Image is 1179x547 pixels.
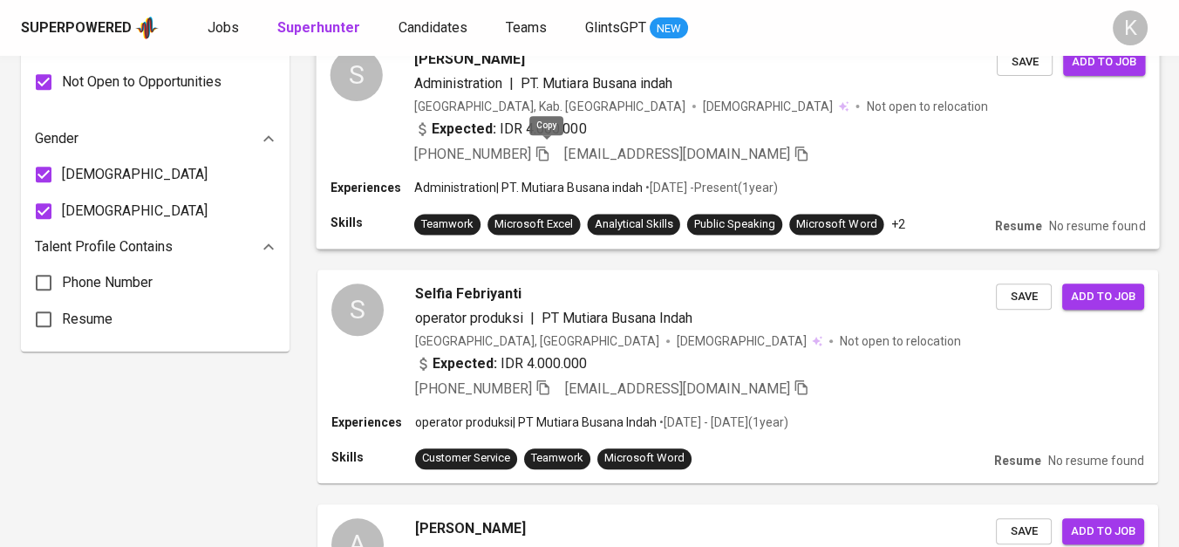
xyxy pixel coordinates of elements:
span: [DEMOGRAPHIC_DATA] [62,164,208,185]
div: K [1113,10,1148,45]
span: Teams [506,19,547,36]
p: Resume [994,452,1041,469]
span: | [530,308,535,329]
div: Gender [35,121,276,156]
span: Phone Number [62,272,153,293]
span: Save [1005,522,1043,542]
span: Jobs [208,19,239,36]
span: Selfia Febriyanti [415,284,521,304]
div: [GEOGRAPHIC_DATA], Kab. [GEOGRAPHIC_DATA] [414,97,685,114]
span: Not Open to Opportunities [62,72,221,92]
p: Administration | PT. Mutiara Busana indah [414,179,643,196]
div: Microsoft Word [604,450,685,467]
div: Customer Service [422,450,510,467]
span: [EMAIL_ADDRESS][DOMAIN_NAME] [564,146,790,162]
span: [DEMOGRAPHIC_DATA] [677,332,809,350]
p: No resume found [1048,452,1144,469]
p: Talent Profile Contains [35,236,173,257]
a: Jobs [208,17,242,39]
p: Not open to relocation [866,97,987,114]
div: Teamwork [531,450,583,467]
p: +2 [891,215,905,233]
span: [DEMOGRAPHIC_DATA] [703,97,835,114]
div: Teamwork [421,216,474,233]
span: Administration [414,74,502,91]
div: Talent Profile Contains [35,229,276,264]
button: Save [996,284,1052,311]
span: [PERSON_NAME] [414,48,525,69]
span: [PERSON_NAME] [415,518,526,539]
div: IDR 4.000.000 [415,353,587,374]
button: Save [996,518,1052,545]
div: Superpowered [21,18,132,38]
span: [PHONE_NUMBER] [414,146,531,162]
span: | [509,72,514,93]
div: IDR 4.000.000 [414,119,587,140]
span: [PHONE_NUMBER] [415,380,532,397]
span: Save [1005,51,1044,72]
button: Save [997,48,1053,75]
div: Microsoft Word [796,216,876,233]
span: Save [1005,287,1043,307]
span: GlintsGPT [585,19,646,36]
a: Superhunter [277,17,364,39]
img: app logo [135,15,159,41]
span: operator produksi [415,310,523,326]
p: Experiences [331,179,414,196]
a: Candidates [399,17,471,39]
span: NEW [650,20,688,38]
div: Public Speaking [694,216,775,233]
b: Superhunter [277,19,360,36]
b: Expected: [432,119,496,140]
a: Superpoweredapp logo [21,15,159,41]
button: Add to job [1062,284,1144,311]
span: PT Mutiara Busana Indah [542,310,692,326]
span: Add to job [1071,522,1135,542]
div: Microsoft Excel [494,216,573,233]
a: SSelfia Febriyantioperator produksi|PT Mutiara Busana Indah[GEOGRAPHIC_DATA], [GEOGRAPHIC_DATA][D... [317,270,1158,483]
p: operator produksi | PT Mutiara Busana Indah [415,414,657,431]
button: Add to job [1063,48,1145,75]
b: Expected: [433,353,497,374]
p: Skills [331,448,415,466]
span: [DEMOGRAPHIC_DATA] [62,201,208,222]
p: • [DATE] - [DATE] ( 1 year ) [657,414,788,431]
div: S [331,48,383,100]
span: Resume [62,309,112,330]
p: Gender [35,128,78,149]
span: Candidates [399,19,467,36]
p: Experiences [331,414,415,431]
span: Add to job [1072,51,1136,72]
p: Skills [331,214,414,231]
p: No resume found [1049,217,1145,235]
a: S[PERSON_NAME]Administration|PT. Mutiara Busana indah[GEOGRAPHIC_DATA], Kab. [GEOGRAPHIC_DATA][DE... [317,35,1158,249]
span: [EMAIL_ADDRESS][DOMAIN_NAME] [565,380,790,397]
p: Not open to relocation [840,332,961,350]
span: Add to job [1071,287,1135,307]
a: Teams [506,17,550,39]
button: Add to job [1062,518,1144,545]
div: [GEOGRAPHIC_DATA], [GEOGRAPHIC_DATA] [415,332,659,350]
div: S [331,284,384,336]
div: Analytical Skills [595,216,673,233]
a: GlintsGPT NEW [585,17,688,39]
span: PT. Mutiara Busana indah [521,74,672,91]
p: Resume [995,217,1042,235]
p: • [DATE] - Present ( 1 year ) [643,179,778,196]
